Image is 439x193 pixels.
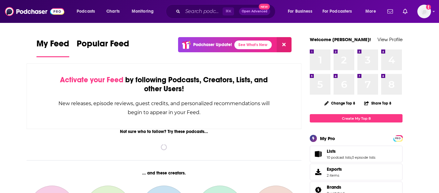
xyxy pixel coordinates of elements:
button: Change Top 8 [321,99,359,107]
a: PRO [394,136,402,140]
span: Charts [106,7,120,16]
span: New [259,4,270,10]
button: open menu [72,6,103,16]
a: Lists [327,148,375,154]
div: New releases, episode reviews, guest credits, and personalized recommendations will begin to appe... [58,99,270,117]
a: 10 podcast lists [327,155,351,160]
img: Podchaser - Follow, Share and Rate Podcasts [5,6,64,17]
span: Lists [310,146,403,162]
span: Monitoring [132,7,154,16]
span: Activate your Feed [60,75,123,84]
a: My Feed [36,38,69,57]
img: User Profile [417,5,431,18]
div: Not sure who to follow? Try these podcasts... [27,129,301,134]
span: Logged in as JamesRod2024 [417,5,431,18]
a: 0 episode lists [352,155,375,160]
a: View Profile [377,36,403,42]
span: Brands [327,184,341,190]
svg: Add a profile image [426,5,431,10]
span: Lists [327,148,336,154]
span: For Podcasters [322,7,352,16]
a: See What's New [234,41,272,49]
a: Welcome [PERSON_NAME]! [310,36,371,42]
button: Show profile menu [417,5,431,18]
button: Share Top 8 [364,97,392,109]
span: Exports [312,168,324,176]
button: Open AdvancedNew [239,8,270,15]
span: Open Advanced [242,10,267,13]
span: More [365,7,376,16]
div: ... and these creators. [27,170,301,176]
span: Podcasts [77,7,95,16]
span: Popular Feed [77,38,129,53]
div: by following Podcasts, Creators, Lists, and other Users! [58,75,270,93]
a: Charts [102,6,123,16]
div: Search podcasts, credits, & more... [172,4,281,19]
button: open menu [283,6,320,16]
div: My Pro [320,135,335,141]
a: Popular Feed [77,38,129,57]
span: Exports [327,166,342,172]
input: Search podcasts, credits, & more... [183,6,223,16]
a: Exports [310,164,403,180]
a: Show notifications dropdown [385,6,395,17]
a: Create My Top 8 [310,114,403,122]
span: My Feed [36,38,69,53]
span: 2 items [327,173,342,178]
a: Brands [327,184,344,190]
span: For Business [288,7,312,16]
span: , [351,155,352,160]
span: PRO [394,136,402,141]
a: Show notifications dropdown [400,6,410,17]
button: open menu [318,6,361,16]
button: open menu [361,6,384,16]
span: ⌘ K [223,7,234,15]
a: Lists [312,150,324,158]
button: open menu [127,6,162,16]
p: Podchaser Update! [193,42,232,47]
